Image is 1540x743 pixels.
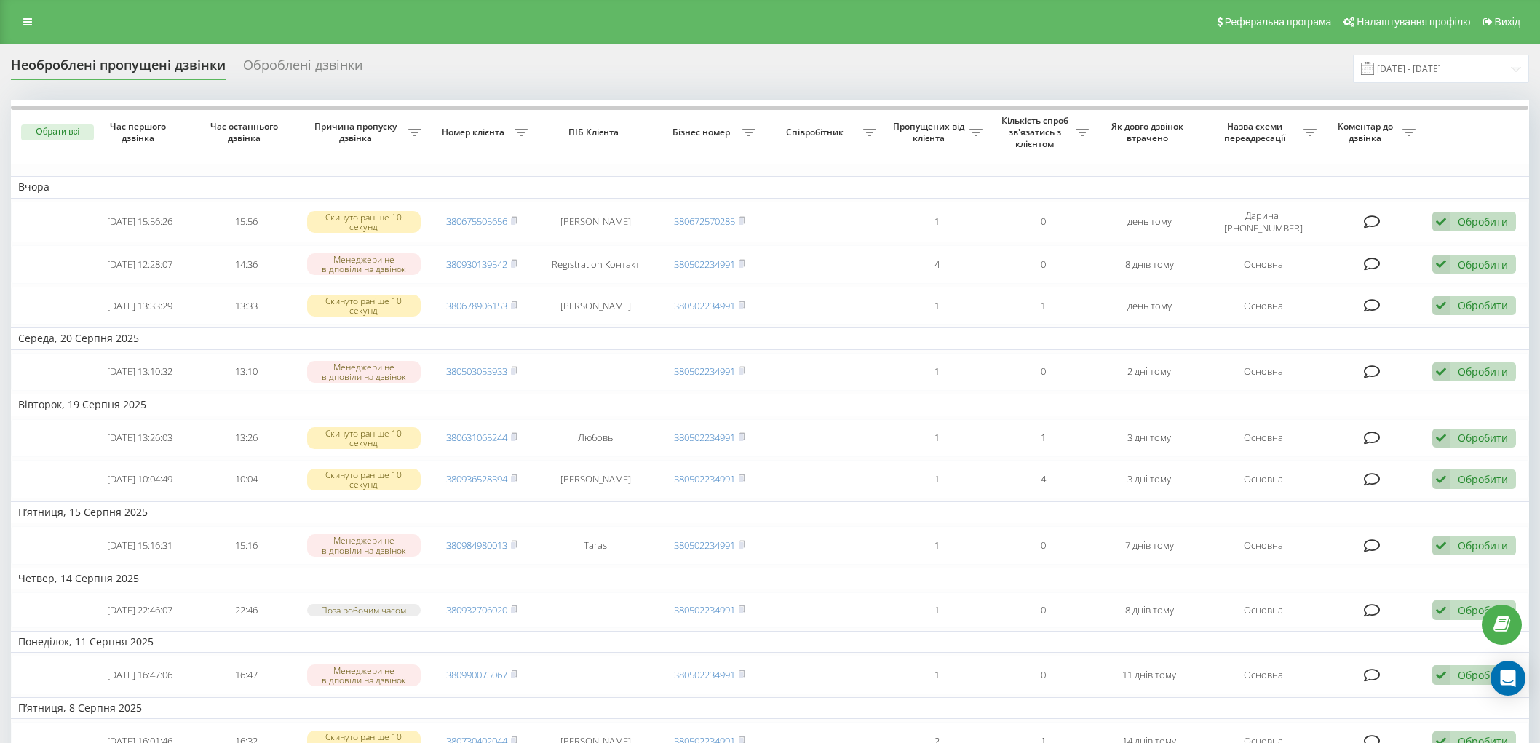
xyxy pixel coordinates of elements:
td: Основна [1202,460,1324,498]
span: Час першого дзвінка [99,121,181,143]
span: Бізнес номер [664,127,742,138]
td: 7 днів тому [1096,526,1202,565]
a: 380990075067 [446,668,507,681]
td: [DATE] 13:33:29 [87,287,193,325]
td: [DATE] 10:04:49 [87,460,193,498]
div: Менеджери не відповіли на дзвінок [307,361,421,383]
td: [DATE] 15:16:31 [87,526,193,565]
td: Основна [1202,287,1324,325]
td: [DATE] 13:26:03 [87,419,193,458]
td: 1 [990,287,1096,325]
a: 380503053933 [446,365,507,378]
td: 4 [884,245,990,284]
span: Як довго дзвінок втрачено [1108,121,1191,143]
div: Оброблені дзвінки [243,57,362,80]
td: 0 [990,245,1096,284]
td: 0 [990,353,1096,392]
a: 380678906153 [446,299,507,312]
td: Середа, 20 Серпня 2025 [11,327,1529,349]
a: 380502234991 [674,472,735,485]
a: 380932706020 [446,603,507,616]
td: [PERSON_NAME] [535,460,656,498]
td: Основна [1202,419,1324,458]
a: 380502234991 [674,603,735,616]
a: 380631065244 [446,431,507,444]
td: [PERSON_NAME] [535,202,656,242]
td: Основна [1202,526,1324,565]
div: Поза робочим часом [307,604,421,616]
td: [DATE] 15:56:26 [87,202,193,242]
div: Менеджери не відповіли на дзвінок [307,253,421,275]
span: Кількість спроб зв'язатись з клієнтом [997,115,1076,149]
div: Обробити [1458,472,1508,486]
td: 1 [884,592,990,628]
span: Причина пропуску дзвінка [306,121,408,143]
div: Обробити [1458,215,1508,229]
td: Четвер, 14 Серпня 2025 [11,568,1529,589]
div: Обробити [1458,431,1508,445]
span: Співробітник [770,127,864,138]
div: Скинуто раніше 10 секунд [307,295,421,317]
td: Вівторок, 19 Серпня 2025 [11,394,1529,416]
a: 380502234991 [674,299,735,312]
div: Обробити [1458,603,1508,617]
td: 0 [990,202,1096,242]
td: [PERSON_NAME] [535,287,656,325]
td: [DATE] 22:46:07 [87,592,193,628]
div: Скинуто раніше 10 секунд [307,469,421,490]
td: [DATE] 16:47:06 [87,656,193,694]
a: 380502234991 [674,365,735,378]
span: Вихід [1495,16,1520,28]
td: 0 [990,656,1096,694]
div: Обробити [1458,668,1508,682]
td: 11 днів тому [1096,656,1202,694]
a: 380675505656 [446,215,507,228]
td: 10:04 [193,460,299,498]
a: 380502234991 [674,539,735,552]
a: 380502234991 [674,431,735,444]
td: 22:46 [193,592,299,628]
td: Понеділок, 11 Серпня 2025 [11,631,1529,653]
td: Основна [1202,245,1324,284]
td: 15:56 [193,202,299,242]
td: день тому [1096,287,1202,325]
td: 13:10 [193,353,299,392]
a: 380984980013 [446,539,507,552]
div: Обробити [1458,258,1508,271]
span: Коментар до дзвінка [1331,121,1402,143]
td: Любовь [535,419,656,458]
td: Основна [1202,353,1324,392]
td: 8 днів тому [1096,592,1202,628]
td: Основна [1202,592,1324,628]
td: Registration Контакт [535,245,656,284]
td: 15:16 [193,526,299,565]
div: Менеджери не відповіли на дзвінок [307,664,421,686]
td: 14:36 [193,245,299,284]
td: 1 [884,419,990,458]
a: 380930139542 [446,258,507,271]
td: Taras [535,526,656,565]
td: 13:26 [193,419,299,458]
td: 1 [884,353,990,392]
div: Обробити [1458,298,1508,312]
a: 380502234991 [674,668,735,681]
span: Час останнього дзвінка [205,121,287,143]
td: 2 дні тому [1096,353,1202,392]
td: 0 [990,592,1096,628]
button: Обрати всі [21,124,94,140]
div: Обробити [1458,539,1508,552]
span: Налаштування профілю [1357,16,1470,28]
td: 1 [884,526,990,565]
td: Дарина [PHONE_NUMBER] [1202,202,1324,242]
div: Скинуто раніше 10 секунд [307,211,421,233]
td: 4 [990,460,1096,498]
a: 380936528394 [446,472,507,485]
span: Пропущених від клієнта [891,121,969,143]
div: Open Intercom Messenger [1491,661,1525,696]
a: 380502234991 [674,258,735,271]
td: П’ятниця, 15 Серпня 2025 [11,501,1529,523]
td: [DATE] 12:28:07 [87,245,193,284]
td: 1 [884,460,990,498]
span: ПІБ Клієнта [547,127,643,138]
td: 16:47 [193,656,299,694]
